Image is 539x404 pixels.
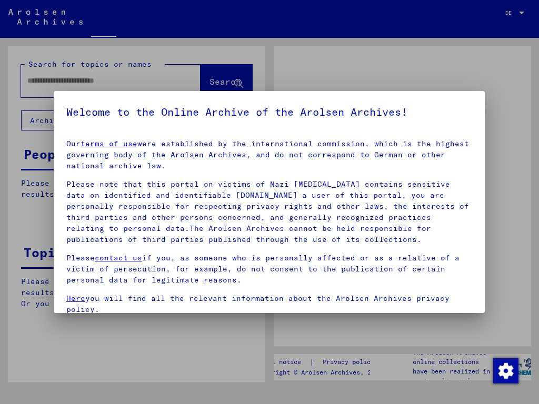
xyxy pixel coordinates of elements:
a: terms of use [81,139,137,148]
p: Our were established by the international commission, which is the highest governing body of the ... [66,138,472,171]
a: contact us [95,253,142,262]
a: Here [66,294,85,303]
img: Zustimmung ändern [493,358,518,383]
p: Please if you, as someone who is personally affected or as a relative of a victim of persecution,... [66,252,472,286]
p: you will find all the relevant information about the Arolsen Archives privacy policy. [66,293,472,315]
h5: Welcome to the Online Archive of the Arolsen Archives! [66,104,472,120]
p: Please note that this portal on victims of Nazi [MEDICAL_DATA] contains sensitive data on identif... [66,179,472,245]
